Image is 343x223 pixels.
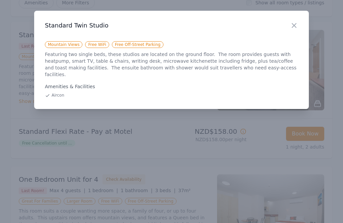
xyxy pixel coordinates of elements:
[45,41,82,48] span: Mountain Views
[45,51,298,78] p: Featuring two single beds, these studios are located on the ground floor. The room provides guest...
[112,41,163,48] span: Free Off-Street Parking
[85,41,109,48] span: Free WiFi
[45,83,298,90] div: Amenities & Facilities
[52,93,64,98] span: Aircon
[45,21,298,30] h3: Standard Twin Studio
